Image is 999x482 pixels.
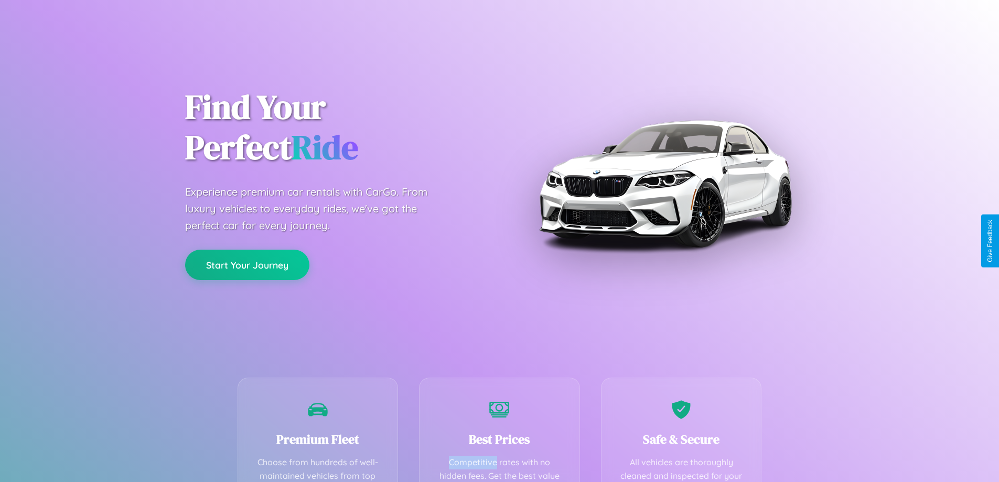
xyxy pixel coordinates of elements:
button: Start Your Journey [185,250,309,280]
h3: Safe & Secure [617,431,746,448]
h3: Premium Fleet [254,431,382,448]
div: Give Feedback [986,220,994,262]
p: Experience premium car rentals with CarGo. From luxury vehicles to everyday rides, we've got the ... [185,184,447,234]
h3: Best Prices [435,431,564,448]
img: Premium BMW car rental vehicle [534,52,796,315]
span: Ride [292,124,358,170]
h1: Find Your Perfect [185,87,484,168]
